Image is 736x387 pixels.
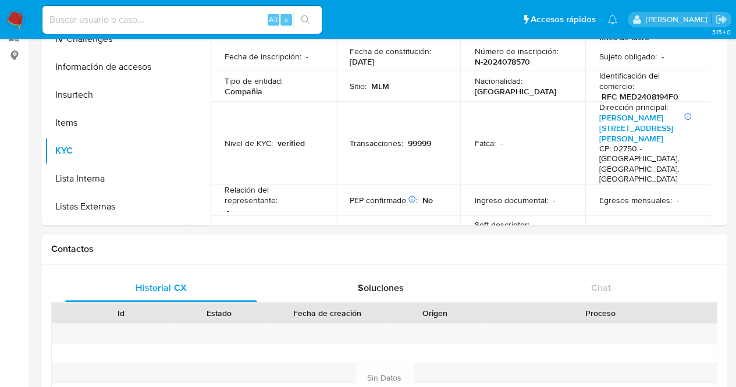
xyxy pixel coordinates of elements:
[428,225,431,235] p: -
[278,138,305,148] p: verified
[474,76,522,86] p: Nacionalidad :
[80,307,162,319] div: Id
[45,165,190,193] button: Lista Interna
[136,281,186,294] span: Historial CX
[599,144,692,184] h4: CP: 02750 - [GEOGRAPHIC_DATA], [GEOGRAPHIC_DATA], [GEOGRAPHIC_DATA]
[500,138,502,148] p: -
[371,81,389,91] p: MLM
[42,12,322,27] input: Buscar usuario o caso...
[599,22,692,42] p: Otras sociedades con fines de lucro
[350,225,424,235] p: Fondos recurrentes :
[678,225,681,235] p: -
[715,13,727,26] a: Salir
[45,221,190,248] button: Marcas AML
[350,138,403,148] p: Transacciones :
[394,307,475,319] div: Origen
[599,112,673,144] a: [PERSON_NAME][STREET_ADDRESS][PERSON_NAME]
[350,56,374,67] p: [DATE]
[645,14,711,25] p: francisco.martinezsilva@mercadolibre.com.mx
[492,307,709,319] div: Proceso
[599,195,672,205] p: Egresos mensuales :
[301,225,304,235] p: -
[602,91,678,102] p: RFC MED2408194F0
[422,195,433,205] p: No
[712,27,730,37] span: 3.154.0
[358,281,404,294] span: Soluciones
[599,102,668,112] p: Dirección principal :
[607,15,617,24] a: Notificaciones
[293,12,317,28] button: search-icon
[225,184,322,205] p: Relación del representante :
[591,281,611,294] span: Chat
[474,195,547,205] p: Ingreso documental :
[225,138,273,148] p: Nivel de KYC :
[227,205,229,216] p: -
[599,70,696,91] p: Identificación del comercio :
[45,193,190,221] button: Listas Externas
[225,225,297,235] p: Cantidad de fondos :
[474,86,556,97] p: [GEOGRAPHIC_DATA]
[306,51,308,62] p: -
[45,81,190,109] button: Insurtech
[350,46,431,56] p: Fecha de constitución :
[599,225,674,235] p: Ingresos mensuales :
[350,195,418,205] p: PEP confirmado :
[285,14,288,25] span: s
[531,13,596,26] span: Accesos rápidos
[350,81,367,91] p: Sitio :
[599,51,657,62] p: Sujeto obligado :
[474,46,558,56] p: Número de inscripción :
[178,307,259,319] div: Estado
[45,137,190,165] button: KYC
[51,243,717,255] h1: Contactos
[45,53,190,81] button: Información de accesos
[662,51,664,62] p: -
[408,138,431,148] p: 99999
[269,14,278,25] span: Alt
[474,56,529,67] p: N-2024078570
[225,51,301,62] p: Fecha de inscripción :
[552,195,554,205] p: -
[677,195,679,205] p: -
[45,109,190,137] button: Items
[45,25,190,53] button: IV Challenges
[225,76,283,86] p: Tipo de entidad :
[474,138,495,148] p: Fatca :
[225,86,262,97] p: Compañia
[276,307,378,319] div: Fecha de creación
[474,219,529,230] p: Soft descriptor :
